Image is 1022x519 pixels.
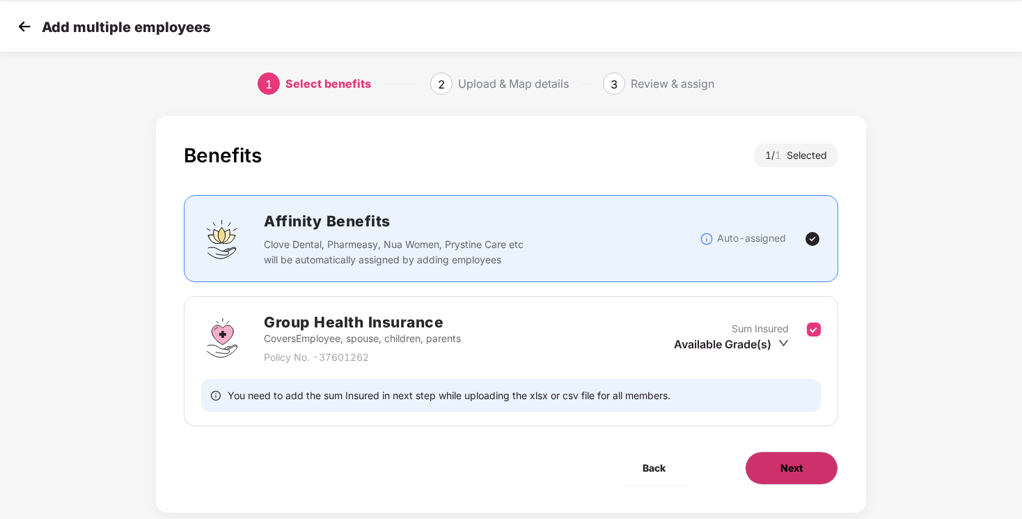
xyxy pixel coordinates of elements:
p: Add multiple employees [42,19,210,36]
img: svg+xml;base64,PHN2ZyBpZD0iSW5mb18tXzMyeDMyIiBkYXRhLW5hbWU9IkluZm8gLSAzMngzMiIgeG1sbnM9Imh0dHA6Ly... [700,232,714,246]
img: svg+xml;base64,PHN2ZyBpZD0iVGljay0yNHgyNCIgeG1sbnM9Imh0dHA6Ly93d3cudzMub3JnLzIwMDAvc3ZnIiB3aWR0aD... [804,231,821,247]
img: svg+xml;base64,PHN2ZyBpZD0iR3JvdXBfSGVhbHRoX0luc3VyYW5jZSIgZGF0YS1uYW1lPSJHcm91cCBIZWFsdGggSW5zdX... [201,317,243,359]
p: Sum Insured [732,321,789,336]
div: 1 / Selected [754,144,838,167]
button: Back [608,451,700,485]
div: Upload & Map details [458,72,569,95]
span: 1 [775,149,787,161]
p: Clove Dental, Pharmeasy, Nua Women, Prystine Care etc will be automatically assigned by adding em... [264,237,525,268]
div: Select benefits [285,72,371,95]
span: Next [780,460,803,476]
span: info-circle [211,389,221,402]
p: Covers Employee, spouse, children, parents [264,331,461,346]
p: Policy No. - 37601262 [264,350,461,365]
div: Benefits [184,144,262,167]
span: Back [643,460,666,476]
h2: Affinity Benefits [264,210,699,233]
img: svg+xml;base64,PHN2ZyBpZD0iQWZmaW5pdHlfQmVuZWZpdHMiIGRhdGEtbmFtZT0iQWZmaW5pdHkgQmVuZWZpdHMiIHhtbG... [201,218,243,260]
span: 1 [265,77,272,91]
h2: Group Health Insurance [264,311,461,334]
span: You need to add the sum Insured in next step while uploading the xlsx or csv file for all members. [228,389,670,402]
span: 2 [438,77,445,91]
p: Auto-assigned [717,231,786,246]
img: svg+xml;base64,PHN2ZyB4bWxucz0iaHR0cDovL3d3dy53My5vcmcvMjAwMC9zdmciIHdpZHRoPSIzMCIgaGVpZ2h0PSIzMC... [14,16,35,37]
button: Next [745,451,838,485]
div: Available Grade(s) [674,336,789,352]
span: down [778,338,789,348]
span: 3 [611,77,618,91]
div: Review & assign [631,72,714,95]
